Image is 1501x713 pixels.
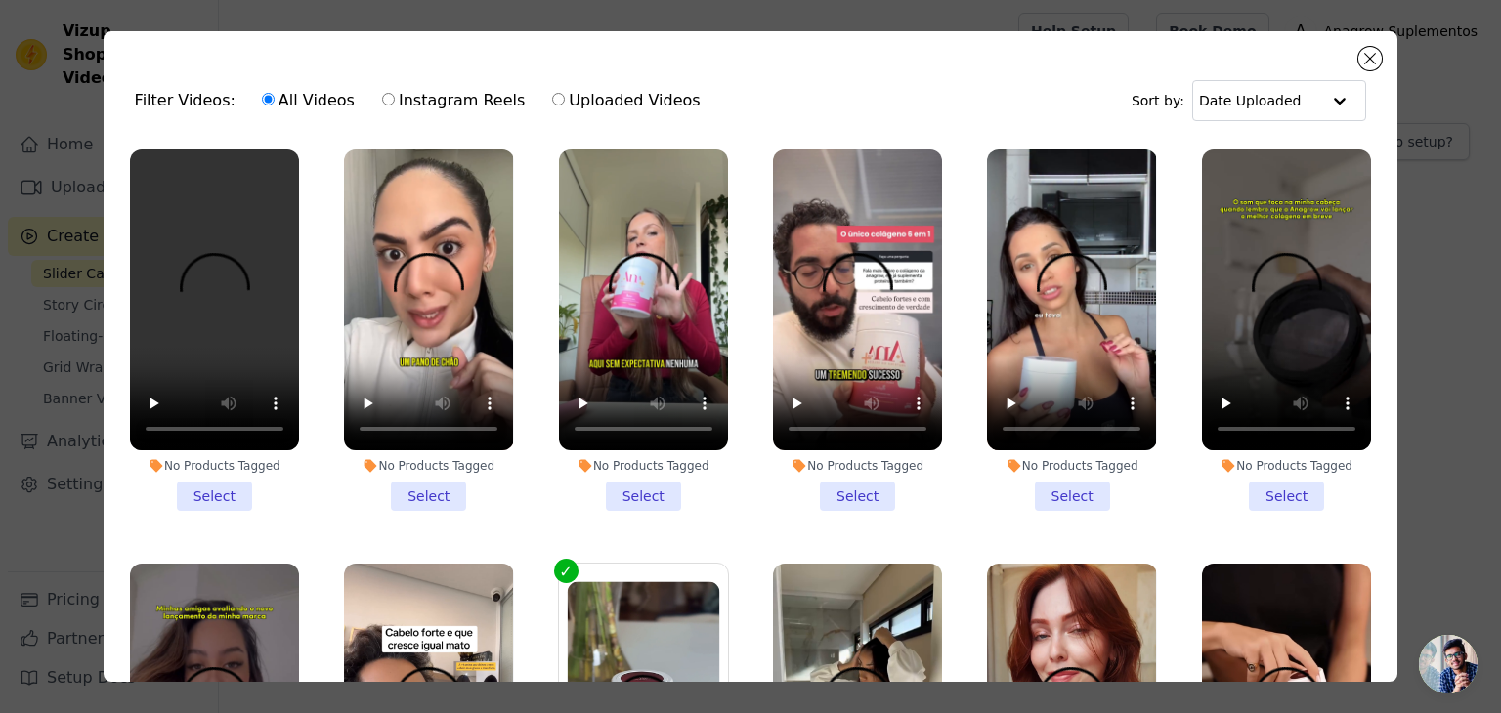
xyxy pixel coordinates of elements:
div: Sort by: [1132,80,1367,121]
div: No Products Tagged [344,458,513,474]
div: Filter Videos: [135,78,711,123]
label: Instagram Reels [381,88,526,113]
label: All Videos [261,88,356,113]
a: Bate-papo aberto [1419,635,1478,693]
div: No Products Tagged [559,458,728,474]
button: Close modal [1358,47,1382,70]
div: No Products Tagged [1202,458,1371,474]
div: No Products Tagged [130,458,299,474]
div: No Products Tagged [987,458,1156,474]
div: No Products Tagged [773,458,942,474]
label: Uploaded Videos [551,88,701,113]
